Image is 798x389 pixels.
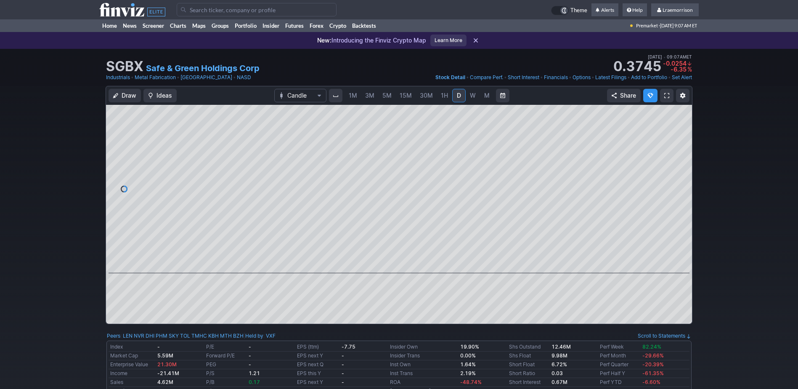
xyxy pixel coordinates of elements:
[396,89,416,102] a: 15M
[570,6,587,15] span: Theme
[329,89,342,102] button: Interval
[660,19,697,32] span: [DATE] 9:07 AM ET
[260,19,282,32] a: Insider
[430,35,467,46] a: Learn More
[470,92,476,99] span: W
[672,73,692,82] a: Set Alert
[638,333,691,339] a: Scroll to Statements
[204,343,247,352] td: P/E
[349,92,357,99] span: 1M
[551,344,571,350] b: 12.46M
[169,332,179,340] a: SKY
[663,7,693,13] span: Lraemorrison
[496,89,509,102] button: Range
[660,89,673,102] a: Fullscreen
[642,379,660,385] span: -6.60%
[551,379,567,385] a: 0.67M
[106,60,143,73] h1: SGBX
[452,89,466,102] a: D
[642,344,661,350] span: 82.24%
[509,379,541,385] a: Short Interest
[470,74,503,80] span: Compare Perf.
[156,332,167,340] a: PHM
[627,73,630,82] span: •
[204,352,247,360] td: Forward P/E
[106,73,130,82] a: Industrials
[134,332,144,340] a: NVR
[551,370,563,376] a: 0.03
[157,344,160,350] b: -
[177,3,337,16] input: Search
[233,73,236,82] span: •
[157,379,173,385] b: 4.62M
[379,89,395,102] a: 5M
[607,89,641,102] button: Share
[508,73,539,82] a: Short Interest
[249,352,251,359] b: -
[99,19,120,32] a: Home
[388,352,459,360] td: Insider Trans
[663,61,692,67] span: -0.0254
[209,19,232,32] a: Groups
[460,379,482,385] span: -48.74%
[342,370,344,376] b: -
[120,19,140,32] a: News
[598,360,641,369] td: Perf Quarter
[191,332,207,340] a: TMHC
[204,360,247,369] td: PEG
[435,74,465,80] span: Stock Detail
[598,378,641,387] td: Perf YTD
[651,3,699,17] a: Lraemorrison
[484,92,490,99] span: M
[274,89,326,102] button: Chart Type
[507,343,550,352] td: Shs Outstand
[663,54,665,59] span: •
[177,73,180,82] span: •
[345,89,361,102] a: 1M
[295,360,339,369] td: EPS next Q
[361,89,378,102] a: 3M
[388,343,459,352] td: Insider Own
[540,73,543,82] span: •
[342,379,344,385] b: -
[573,73,591,82] a: Options
[598,352,641,360] td: Perf Month
[595,73,626,82] a: Latest Filings
[244,332,276,340] div: | :
[307,19,326,32] a: Forex
[416,89,437,102] a: 30M
[107,332,244,340] div: :
[663,67,692,72] span: -6.35
[157,361,177,368] span: 21.30M
[457,92,461,99] span: D
[131,73,134,82] span: •
[204,378,247,387] td: P/B
[388,360,459,369] td: Inst Own
[167,19,189,32] a: Charts
[420,92,433,99] span: 30M
[631,73,667,82] a: Add to Portfolio
[551,352,567,359] b: 9.98M
[507,352,550,360] td: Shs Float
[245,333,263,339] a: Held by
[400,92,412,99] span: 15M
[470,73,503,82] a: Compare Perf.
[109,89,141,102] button: Draw
[509,370,535,376] a: Short Ratio
[342,352,344,359] b: -
[509,361,535,368] a: Short Float
[107,333,120,339] a: Peers
[551,361,567,368] a: 6.72%
[156,91,172,100] span: Ideas
[123,332,133,340] a: LEN
[668,73,671,82] span: •
[204,369,247,378] td: P/S
[642,370,664,376] span: -61.35%
[365,92,374,99] span: 3M
[388,369,459,378] td: Inst Trans
[349,19,379,32] a: Backtests
[591,73,594,82] span: •
[642,352,664,359] span: -29.66%
[326,19,349,32] a: Crypto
